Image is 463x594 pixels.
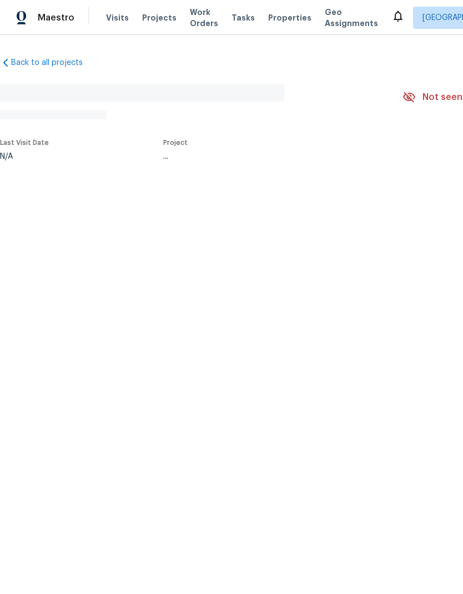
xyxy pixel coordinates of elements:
[163,153,376,160] div: ...
[38,12,74,23] span: Maestro
[163,139,188,146] span: Project
[325,7,378,29] span: Geo Assignments
[106,12,129,23] span: Visits
[268,12,311,23] span: Properties
[231,14,255,22] span: Tasks
[190,7,218,29] span: Work Orders
[142,12,177,23] span: Projects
